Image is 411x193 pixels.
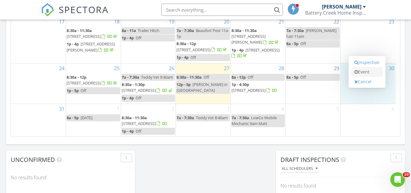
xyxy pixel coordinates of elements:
span: Teddy Vet 8:40am [196,115,228,120]
td: Go to August 29, 2025 [286,63,341,104]
span: [STREET_ADDRESS] [67,34,101,39]
span: 8a - 5p [286,41,298,46]
a: Go to August 31, 2025 [58,104,66,114]
td: Go to September 4, 2025 [231,104,286,136]
a: Go to September 1, 2025 [116,104,121,114]
span: 1p - 4p [232,47,244,53]
a: Go to August 25, 2025 [113,63,121,73]
td: Go to August 20, 2025 [176,17,231,63]
a: Go to September 4, 2025 [280,104,285,114]
a: 8:30a - 11:30a [STREET_ADDRESS] [67,27,120,40]
span: 1p - 4p [122,128,134,134]
span: 1p - 4p [176,55,189,60]
div: [PERSON_NAME] [322,4,361,10]
span: 12p - 5p [176,82,191,87]
a: Go to August 30, 2025 [388,63,395,73]
span: 7a - 7:30a [176,115,194,120]
span: Off [300,74,306,80]
span: [STREET_ADDRESS] [67,80,101,86]
a: 8:30a - 12p [STREET_ADDRESS] [67,74,118,86]
a: 8:30a - 11:30a [STREET_ADDRESS][PERSON_NAME] [232,27,285,46]
span: [PERSON_NAME] hair 11am [286,28,336,39]
span: 1p - 5p [67,88,79,93]
a: 8:30a - 12p [STREET_ADDRESS] [67,74,120,87]
button: All schedulers [280,165,319,173]
td: Go to August 26, 2025 [121,63,176,104]
td: Go to August 27, 2025 [176,63,231,104]
span: [STREET_ADDRESS][PERSON_NAME] [67,41,115,52]
span: [STREET_ADDRESS] [176,47,211,52]
span: 8a - 5p [286,74,298,80]
a: SPECTORA [41,8,109,21]
a: Go to September 6, 2025 [390,104,395,114]
span: 7a - 7:30a [286,28,304,33]
a: 8:30a - 1:30p [STREET_ADDRESS] [122,82,173,93]
span: 10 [403,172,410,177]
a: Go to August 20, 2025 [223,17,231,27]
span: Off [190,55,196,60]
span: 8:30a - 1:30p [122,82,145,87]
span: [DATE] [81,115,92,120]
td: Go to August 28, 2025 [231,63,286,104]
td: Go to September 5, 2025 [286,104,341,136]
a: Go to August 18, 2025 [113,17,121,27]
td: Go to August 25, 2025 [66,63,121,104]
span: [PERSON_NAME] in [GEOGRAPHIC_DATA] [176,82,228,93]
td: Go to August 23, 2025 [340,17,395,63]
a: Inspection [351,58,383,67]
div: Battery Creek Home Inspections, LLC [305,10,366,16]
span: 8:30a - 11:30a [176,74,202,80]
a: 1p - 4:30p [STREET_ADDRESS] [232,82,277,93]
span: 8a - 12p [232,74,246,80]
span: 7a - 7:30a [176,28,194,33]
span: Off [136,95,141,101]
span: Teddy Vet 9:40am [141,74,173,80]
a: Cancel [351,77,383,87]
td: Go to August 22, 2025 [286,17,341,63]
span: 8:30a - 12p [176,41,196,46]
span: Trailer Hitch [138,28,159,33]
span: 8:30a - 12p [67,74,86,80]
span: 7a - 7:30a [122,74,139,80]
td: Go to August 21, 2025 [231,17,286,63]
a: 1p - 4:30p [STREET_ADDRESS] [232,81,285,94]
span: [STREET_ADDRESS] [122,121,156,126]
td: Go to September 3, 2025 [176,104,231,136]
a: 8:30a - 1:30p [STREET_ADDRESS] [122,81,175,94]
a: Event [351,67,383,77]
a: Go to September 5, 2025 [335,104,340,114]
iframe: Intercom live chat [390,172,405,187]
td: Go to August 17, 2025 [11,17,66,63]
span: 7a - 7:30a [232,115,249,120]
span: Beaufort Pest 11a-1p [176,28,229,39]
span: 1p - 4p [122,95,134,101]
a: Go to August 23, 2025 [388,17,395,27]
td: Go to August 19, 2025 [121,17,176,63]
input: Search everything... [161,4,283,16]
span: Off [136,128,141,134]
span: 1p - 4p [67,41,79,47]
a: Go to August 26, 2025 [168,63,176,73]
span: 8a - 11a [122,28,136,33]
img: The Best Home Inspection Software - Spectora [41,3,54,16]
span: [STREET_ADDRESS] [122,88,156,93]
td: Go to September 2, 2025 [121,104,176,136]
a: 1p - 4p [STREET_ADDRESS][PERSON_NAME] [67,41,115,52]
a: 8:30a - 11:30a [STREET_ADDRESS] [122,115,167,126]
span: LowCo Mobile Mechanic 9am Matt [232,115,277,126]
span: 1p - 4p [122,35,134,41]
span: Off [300,41,306,46]
span: Unconfirmed [11,155,55,164]
div: All schedulers [282,166,318,171]
div: No results found [6,169,135,186]
a: Go to September 2, 2025 [170,104,176,114]
a: 8:30a - 11:30a [STREET_ADDRESS][PERSON_NAME] [232,28,280,45]
td: Go to August 30, 2025 [340,63,395,104]
span: Off [204,74,209,80]
td: Go to August 31, 2025 [11,104,66,136]
span: SPECTORA [59,3,109,16]
span: [STREET_ADDRESS][PERSON_NAME] [232,34,266,45]
span: 8a - 5p [67,115,79,120]
td: Go to August 18, 2025 [66,17,121,63]
a: Go to August 24, 2025 [58,63,66,73]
